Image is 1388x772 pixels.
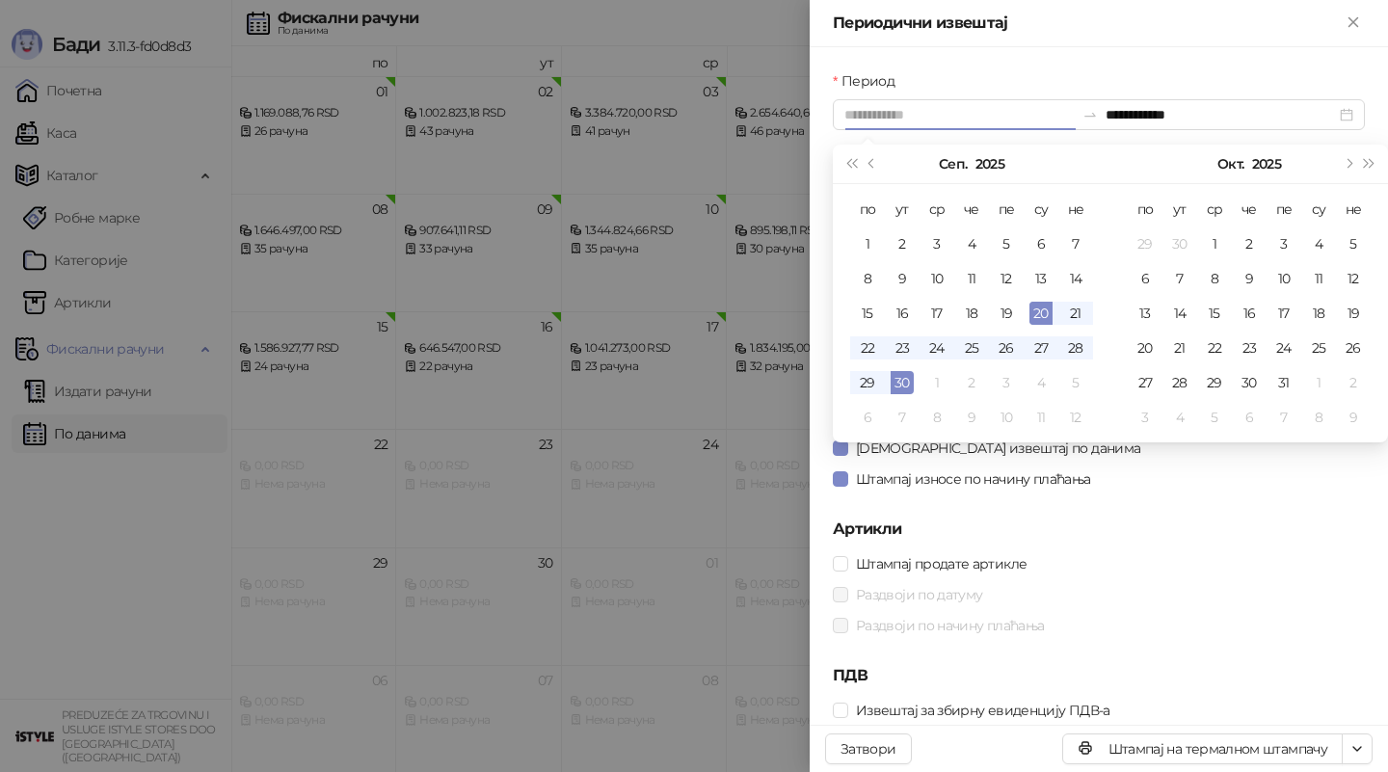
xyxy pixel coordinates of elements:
[848,468,1099,490] span: Штампај износе по начину плаћања
[989,296,1024,331] td: 2025-09-19
[1162,261,1197,296] td: 2025-10-07
[1197,226,1232,261] td: 2025-10-01
[891,371,914,394] div: 30
[891,406,914,429] div: 7
[1064,406,1087,429] div: 12
[1301,192,1336,226] th: су
[960,371,983,394] div: 2
[848,700,1118,721] span: Извештај за збирну евиденцију ПДВ-а
[850,365,885,400] td: 2025-09-29
[1024,400,1058,435] td: 2025-10-11
[1134,267,1157,290] div: 6
[1307,336,1330,359] div: 25
[833,12,1342,35] div: Периодични извештај
[1197,331,1232,365] td: 2025-10-22
[954,400,989,435] td: 2025-10-09
[1301,296,1336,331] td: 2025-10-18
[995,371,1018,394] div: 3
[850,331,885,365] td: 2025-09-22
[1238,302,1261,325] div: 16
[891,336,914,359] div: 23
[850,296,885,331] td: 2025-09-15
[1168,371,1191,394] div: 28
[925,406,948,429] div: 8
[1203,267,1226,290] div: 8
[1336,226,1371,261] td: 2025-10-05
[1203,371,1226,394] div: 29
[1024,192,1058,226] th: су
[1062,733,1343,764] button: Штампај на термалном штампачу
[848,553,1034,574] span: Штампај продате артикле
[1162,296,1197,331] td: 2025-10-14
[1342,336,1365,359] div: 26
[995,267,1018,290] div: 12
[1024,296,1058,331] td: 2025-09-20
[925,267,948,290] div: 10
[995,336,1018,359] div: 26
[995,406,1018,429] div: 10
[1128,296,1162,331] td: 2025-10-13
[960,232,983,255] div: 4
[1064,336,1087,359] div: 28
[1064,267,1087,290] div: 14
[925,232,948,255] div: 3
[885,296,920,331] td: 2025-09-16
[1024,331,1058,365] td: 2025-09-27
[1267,365,1301,400] td: 2025-10-31
[1168,336,1191,359] div: 21
[1128,331,1162,365] td: 2025-10-20
[989,192,1024,226] th: пе
[995,302,1018,325] div: 19
[885,400,920,435] td: 2025-10-07
[1029,406,1053,429] div: 11
[960,302,983,325] div: 18
[848,438,1148,459] span: [DEMOGRAPHIC_DATA] извештај по данима
[833,70,906,92] label: Период
[1232,226,1267,261] td: 2025-10-02
[1238,232,1261,255] div: 2
[920,331,954,365] td: 2025-09-24
[1342,371,1365,394] div: 2
[1301,365,1336,400] td: 2025-11-01
[920,365,954,400] td: 2025-10-01
[1197,296,1232,331] td: 2025-10-15
[1336,192,1371,226] th: не
[1168,406,1191,429] div: 4
[1307,302,1330,325] div: 18
[1336,400,1371,435] td: 2025-11-09
[1082,107,1098,122] span: swap-right
[989,261,1024,296] td: 2025-09-12
[1342,267,1365,290] div: 12
[850,192,885,226] th: по
[925,336,948,359] div: 24
[960,406,983,429] div: 9
[1082,107,1098,122] span: to
[1307,371,1330,394] div: 1
[856,267,879,290] div: 8
[954,226,989,261] td: 2025-09-04
[1058,192,1093,226] th: не
[1134,406,1157,429] div: 3
[844,104,1075,125] input: Период
[960,267,983,290] div: 11
[1252,145,1281,183] button: Изабери годину
[954,192,989,226] th: че
[1342,12,1365,35] button: Close
[1058,400,1093,435] td: 2025-10-12
[1307,406,1330,429] div: 8
[1162,192,1197,226] th: ут
[1168,302,1191,325] div: 14
[1064,371,1087,394] div: 5
[1024,226,1058,261] td: 2025-09-06
[1029,371,1053,394] div: 4
[989,226,1024,261] td: 2025-09-05
[841,145,862,183] button: Претходна година (Control + left)
[1232,400,1267,435] td: 2025-11-06
[891,232,914,255] div: 2
[1197,192,1232,226] th: ср
[1162,365,1197,400] td: 2025-10-28
[1307,267,1330,290] div: 11
[954,331,989,365] td: 2025-09-25
[1238,336,1261,359] div: 23
[954,365,989,400] td: 2025-10-02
